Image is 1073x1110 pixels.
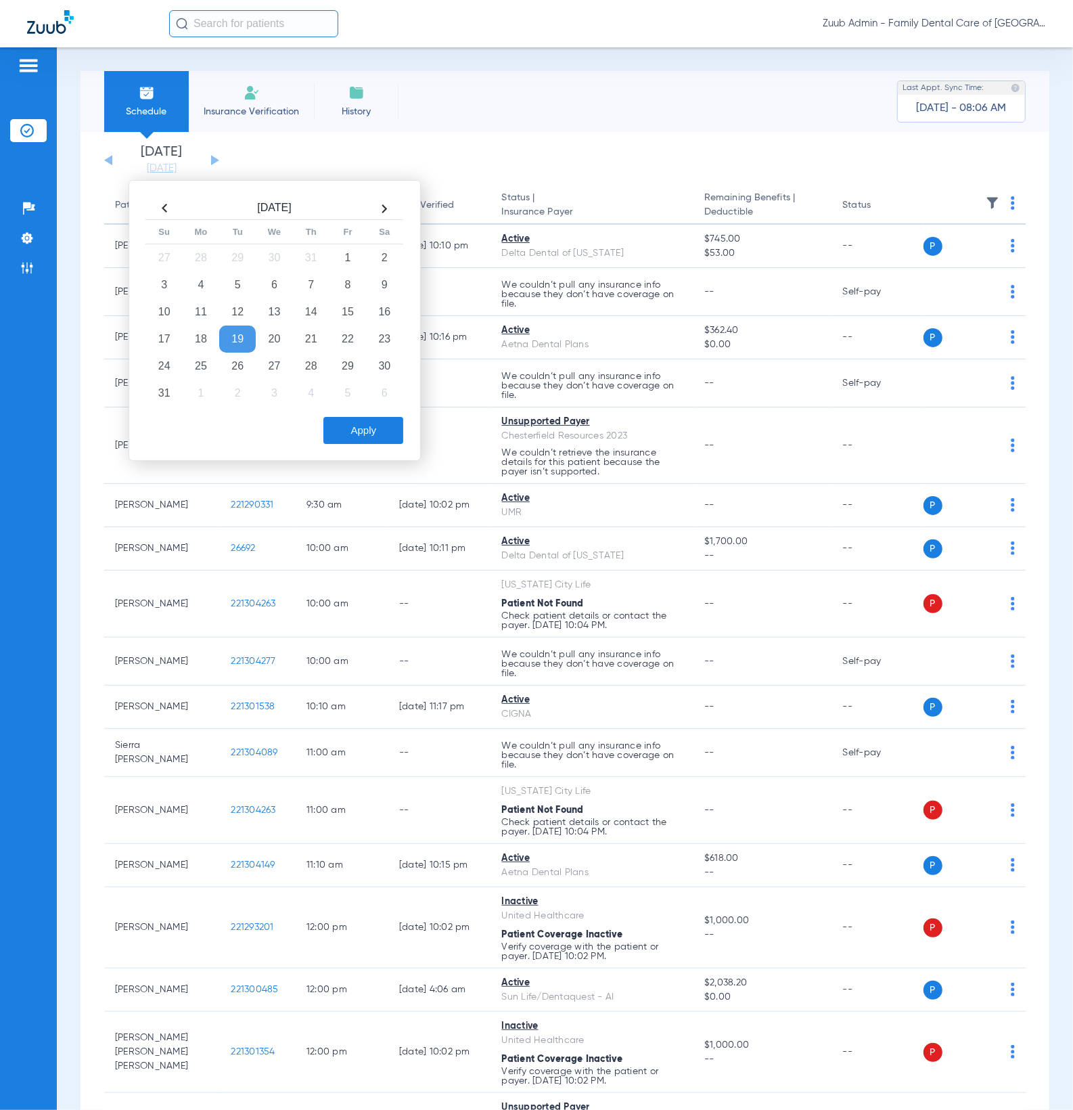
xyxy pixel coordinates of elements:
[231,599,275,608] span: 221304263
[502,506,683,520] div: UMR
[231,500,273,510] span: 221290331
[231,923,273,932] span: 221293201
[121,146,202,175] li: [DATE]
[348,85,365,101] img: History
[231,748,277,757] span: 221304089
[1011,858,1015,872] img: group-dot-blue.svg
[296,1012,388,1093] td: 12:00 PM
[121,162,202,175] a: [DATE]
[231,860,275,870] span: 221304149
[199,105,304,118] span: Insurance Verification
[1011,803,1015,817] img: group-dot-blue.svg
[231,985,278,994] span: 221300485
[324,105,388,118] span: History
[502,535,683,549] div: Active
[1011,330,1015,344] img: group-dot-blue.svg
[831,844,923,887] td: --
[704,599,714,608] span: --
[704,702,714,711] span: --
[114,105,179,118] span: Schedule
[104,527,220,571] td: [PERSON_NAME]
[831,638,923,686] td: Self-pay
[923,698,942,717] span: P
[169,10,338,37] input: Search for patients
[1011,196,1015,210] img: group-dot-blue.svg
[704,657,714,666] span: --
[502,232,683,246] div: Active
[104,686,220,729] td: [PERSON_NAME]
[502,549,683,563] div: Delta Dental of [US_STATE]
[831,268,923,316] td: Self-pay
[502,324,683,338] div: Active
[923,801,942,820] span: P
[831,969,923,1012] td: --
[704,748,714,757] span: --
[388,316,490,359] td: [DATE] 10:16 PM
[388,729,490,777] td: --
[704,851,821,866] span: $618.00
[1011,654,1015,668] img: group-dot-blue.svg
[831,407,923,484] td: --
[923,981,942,1000] span: P
[388,359,490,407] td: --
[831,1012,923,1093] td: --
[388,844,490,887] td: [DATE] 10:15 PM
[296,527,388,571] td: 10:00 AM
[502,895,683,909] div: Inactive
[502,448,683,476] p: We couldn’t retrieve the insurance details for this patient because the payer isn’t supported.
[388,225,490,268] td: [DATE] 10:10 PM
[831,359,923,407] td: Self-pay
[388,527,490,571] td: [DATE] 10:11 PM
[831,571,923,638] td: --
[502,1054,623,1064] span: Patient Coverage Inactive
[388,407,490,484] td: --
[231,1047,275,1057] span: 221301354
[704,441,714,450] span: --
[388,484,490,527] td: [DATE] 10:02 PM
[502,429,683,443] div: Chesterfield Resources 2023
[502,246,683,261] div: Delta Dental of [US_STATE]
[502,851,683,866] div: Active
[704,287,714,296] span: --
[388,969,490,1012] td: [DATE] 4:06 AM
[1011,239,1015,252] img: group-dot-blue.svg
[104,1012,220,1093] td: [PERSON_NAME] [PERSON_NAME] [PERSON_NAME]
[502,1019,683,1034] div: Inactive
[1011,376,1015,390] img: group-dot-blue.svg
[115,198,175,213] div: Patient Name
[831,316,923,359] td: --
[502,805,584,815] span: Patient Not Found
[704,500,714,510] span: --
[831,187,923,225] th: Status
[1011,1045,1015,1059] img: group-dot-blue.svg
[388,571,490,638] td: --
[296,969,388,1012] td: 12:00 PM
[502,372,683,400] p: We couldn’t pull any insurance info because they don’t have coverage on file.
[831,527,923,571] td: --
[704,324,821,338] span: $362.40
[917,102,1007,115] span: [DATE] - 08:06 AM
[104,969,220,1012] td: [PERSON_NAME]
[1011,746,1015,759] img: group-dot-blue.svg
[693,187,831,225] th: Remaining Benefits |
[502,205,683,219] span: Insurance Payer
[923,328,942,347] span: P
[704,338,821,352] span: $0.00
[923,1043,942,1062] span: P
[231,805,275,815] span: 221304263
[502,280,683,309] p: We couldn’t pull any insurance info because they don’t have coverage on file.
[296,777,388,844] td: 11:00 AM
[704,205,821,219] span: Deductible
[296,571,388,638] td: 10:00 AM
[1011,983,1015,996] img: group-dot-blue.svg
[104,484,220,527] td: [PERSON_NAME]
[388,686,490,729] td: [DATE] 11:17 PM
[704,914,821,928] span: $1,000.00
[502,415,683,429] div: Unsupported Payer
[903,81,984,95] span: Last Appt. Sync Time:
[18,58,39,74] img: hamburger-icon
[704,1038,821,1052] span: $1,000.00
[104,844,220,887] td: [PERSON_NAME]
[296,887,388,969] td: 12:00 PM
[704,535,821,549] span: $1,700.00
